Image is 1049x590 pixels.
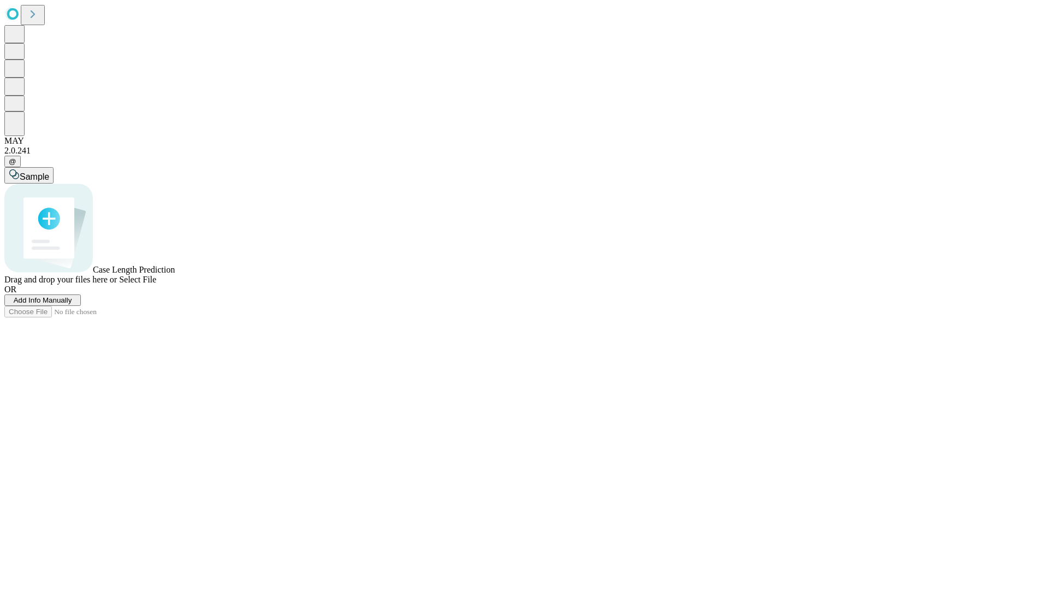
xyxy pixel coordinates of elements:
span: Add Info Manually [14,296,72,304]
span: Sample [20,172,49,181]
span: Drag and drop your files here or [4,275,117,284]
span: @ [9,157,16,166]
button: Sample [4,167,54,184]
div: MAY [4,136,1045,146]
button: Add Info Manually [4,294,81,306]
span: Case Length Prediction [93,265,175,274]
button: @ [4,156,21,167]
div: 2.0.241 [4,146,1045,156]
span: Select File [119,275,156,284]
span: OR [4,285,16,294]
